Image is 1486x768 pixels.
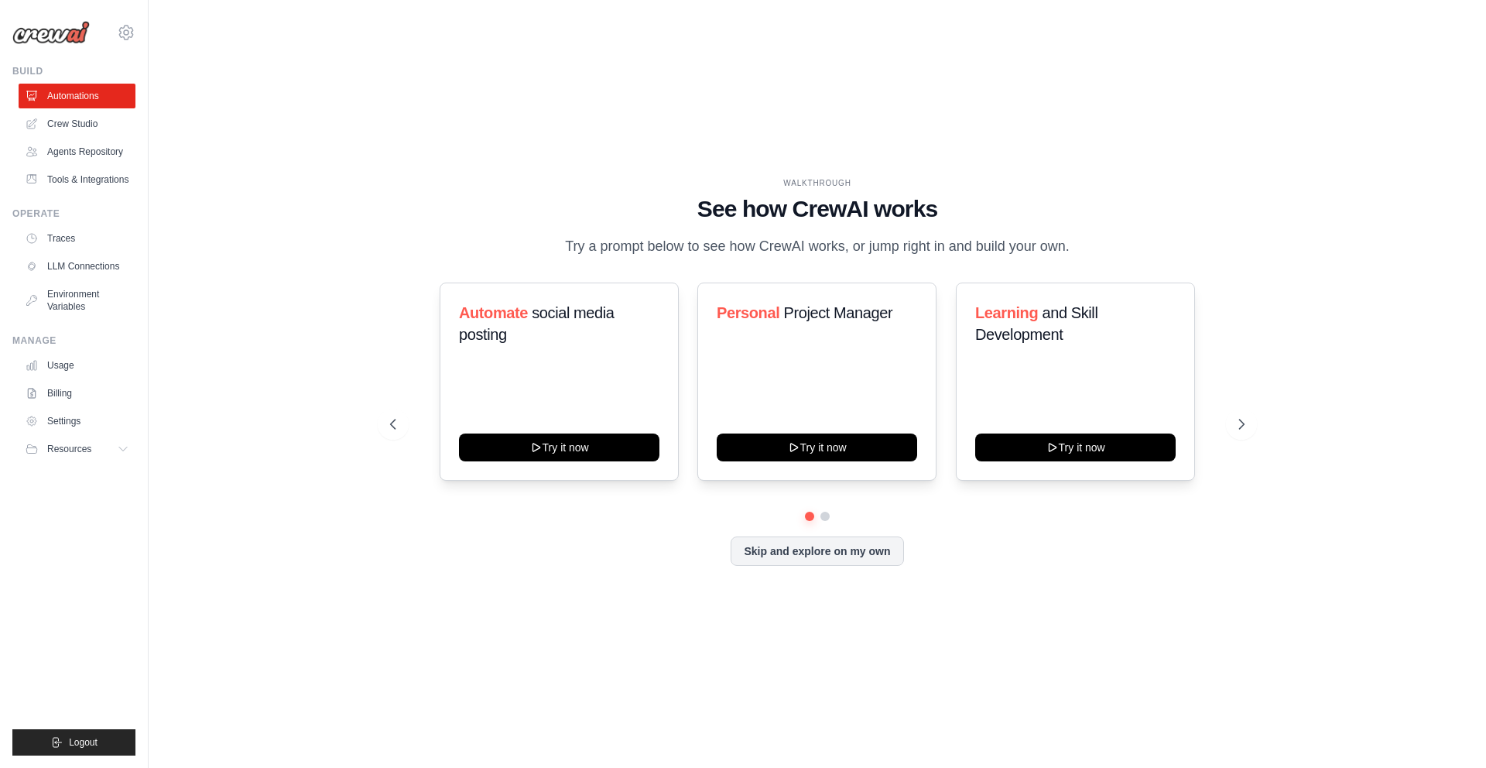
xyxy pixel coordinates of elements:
[19,139,135,164] a: Agents Repository
[19,167,135,192] a: Tools & Integrations
[975,304,1097,343] span: and Skill Development
[12,334,135,347] div: Manage
[19,353,135,378] a: Usage
[19,282,135,319] a: Environment Variables
[12,207,135,220] div: Operate
[717,304,779,321] span: Personal
[19,381,135,406] a: Billing
[19,226,135,251] a: Traces
[47,443,91,455] span: Resources
[19,84,135,108] a: Automations
[12,65,135,77] div: Build
[19,254,135,279] a: LLM Connections
[975,304,1038,321] span: Learning
[390,195,1245,223] h1: See how CrewAI works
[459,304,528,321] span: Automate
[19,409,135,434] a: Settings
[557,235,1077,258] p: Try a prompt below to see how CrewAI works, or jump right in and build your own.
[12,729,135,756] button: Logout
[390,177,1245,189] div: WALKTHROUGH
[12,21,90,44] img: Logo
[69,736,98,749] span: Logout
[459,434,659,461] button: Try it now
[19,111,135,136] a: Crew Studio
[975,434,1176,461] button: Try it now
[731,537,903,566] button: Skip and explore on my own
[784,304,893,321] span: Project Manager
[459,304,615,343] span: social media posting
[717,434,917,461] button: Try it now
[19,437,135,461] button: Resources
